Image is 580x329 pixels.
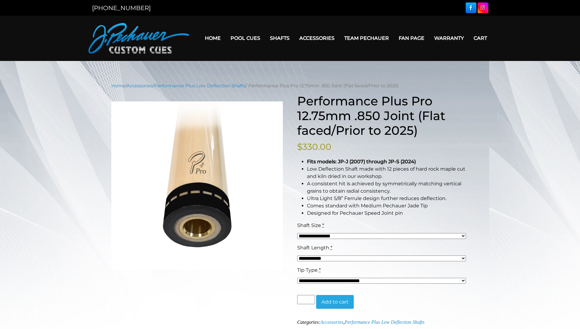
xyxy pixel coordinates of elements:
li: Low Deflection Shaft made with 12 pieces of hard rock maple cut and kiln dried in our workshop. [307,165,469,180]
a: Home [200,30,226,46]
nav: Breadcrumb [111,82,469,89]
a: Warranty [429,30,469,46]
img: Pechauer Custom Cues [88,23,189,54]
bdi: 330.00 [297,142,331,152]
a: Shafts [265,30,294,46]
a: Performance Plus Low Deflection Shafts [154,83,246,89]
a: Accessories [294,30,339,46]
h1: Performance Plus Pro 12.75mm .850 Joint (Flat faced/Prior to 2025) [297,94,469,138]
span: Shaft Length [297,245,329,251]
a: Cart [469,30,492,46]
img: jp-pro.png [111,101,283,270]
a: Performance Plus Low Deflection Shafts [345,320,424,325]
abbr: required [319,267,321,273]
strong: Fits models: JP-J (2007) through JP-S (2024) [307,159,416,164]
span: Tip Type [297,267,318,273]
a: Team Pechauer [339,30,394,46]
input: Product quantity [297,295,315,304]
span: $ [297,142,302,152]
span: Shaft Size [297,222,321,228]
a: Home [111,83,125,89]
abbr: required [331,245,332,251]
a: Accessories [320,320,343,325]
li: Designed for Pechauer Speed Joint pin [307,210,469,217]
li: Ultra Light 5/8” Ferrule design further reduces deflection. [307,195,469,202]
span: Categories: , [297,320,424,325]
abbr: required [322,222,324,228]
li: A consistent hit is achieved by symmetrically matching vertical grains to obtain radial consistency. [307,180,469,195]
button: Add to cart [316,295,354,309]
a: Pool Cues [226,30,265,46]
a: Fan Page [394,30,429,46]
a: [PHONE_NUMBER] [92,4,151,12]
li: Comes standard with Medium Pechauer Jade Tip [307,202,469,210]
a: Accessories [127,83,153,89]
